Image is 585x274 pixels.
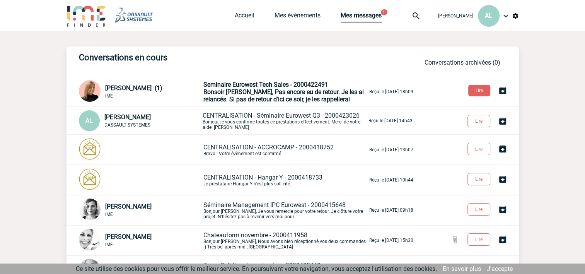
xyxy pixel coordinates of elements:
[462,86,498,94] a: Lire
[485,12,492,19] span: AL
[468,85,490,96] button: Lire
[275,12,321,22] a: Mes événements
[79,53,311,62] h3: Conversations en cours
[79,138,101,160] img: photonotifcontact.png
[498,144,507,154] img: Archiver la conversation
[461,117,498,124] a: Lire
[79,138,202,161] div: Conversation privée : Client - Agence
[79,80,101,102] img: 131233-0.png
[203,174,322,181] span: CENTRALISATION - Hangar Y - 2000418733
[105,263,152,271] span: [PERSON_NAME]
[79,116,413,124] a: AL [PERSON_NAME] DASSAULT SYSTEMES CENTRALISATION - Séminaire Eurowest Q3 - 2000423026Bonjour, je...
[79,168,202,192] div: Conversation privée : Client - Agence
[438,13,473,19] span: [PERSON_NAME]
[203,144,368,156] p: Bravo ! Votre évènement est confirmé
[105,212,113,217] span: IME
[461,175,498,182] a: Lire
[369,89,413,94] p: Reçu le [DATE] 18h09
[79,110,201,131] div: Conversation privée : Client - Agence
[203,231,368,250] p: Bonjour [PERSON_NAME], Nous avons bien réceptionné vos deux commandes :) Très bel après-midi, [GE...
[381,9,387,15] button: 1
[235,12,254,22] a: Accueil
[369,147,413,152] p: Reçu le [DATE] 13h07
[79,206,413,213] a: [PERSON_NAME] IME Séminaire Management IPC Eurowest - 2000415648Bonjour [PERSON_NAME], Je vous re...
[105,84,162,92] span: [PERSON_NAME] (1)
[467,203,490,216] button: Lire
[461,145,498,152] a: Lire
[203,144,334,151] span: CENTRALISATION - ACCROCAMP - 2000418752
[467,233,490,246] button: Lire
[105,93,113,99] span: IME
[203,112,360,119] span: CENTRALISATION - Séminaire Eurowest Q3 - 2000423026
[85,117,93,124] span: AL
[498,175,507,184] img: Archiver la conversation
[104,113,151,121] span: [PERSON_NAME]
[369,238,413,243] p: Reçu le [DATE] 15h30
[203,262,321,269] span: Team Building de septembre - 2000408448
[79,229,202,252] div: Conversation privée : Client - Agence
[425,59,500,66] a: Conversations archivées (0)
[79,199,101,220] img: 103019-1.png
[203,112,367,130] p: Bonjour, je vous confirme toutes ce prestations effectivement. Merci de votre aide. [PERSON_NAME]
[79,87,413,95] a: [PERSON_NAME] (1) IME Seminaire Eurowest Tech Sales - 2000422491Bonsoir [PERSON_NAME], Pas encore...
[203,174,368,187] p: Le prestataire Hangar Y n'est plus sollicité.
[105,203,152,210] span: [PERSON_NAME]
[203,231,307,239] span: Chateauform novembre - 2000411958
[467,173,490,185] button: Lire
[498,86,507,95] img: Archiver la conversation
[203,88,364,103] span: Bonsoir [PERSON_NAME], Pas encore eu de retour. Je les ai relancés. Si pas de retour d'ici ce soi...
[203,201,346,209] span: Séminaire Management IPC Eurowest - 2000415648
[79,229,101,250] img: 103013-0.jpeg
[79,236,413,243] a: [PERSON_NAME] IME Chateauform novembre - 2000411958Bonjour [PERSON_NAME], Nous avons bien récepti...
[105,233,152,240] span: [PERSON_NAME]
[498,205,507,214] img: Archiver la conversation
[467,143,490,155] button: Lire
[203,81,328,88] span: Seminaire Eurowest Tech Sales - 2000422491
[461,235,498,243] a: Lire
[443,265,481,272] a: En savoir plus
[369,177,413,183] p: Reçu le [DATE] 10h44
[105,242,113,247] span: IME
[203,201,368,219] p: Bonjour [PERSON_NAME], Je vous remercie pour votre retour. Je clôture votre projet. N'hésitez pas...
[67,5,107,27] img: IME-Finder
[79,80,202,103] div: Conversation privée : Client - Agence
[487,265,513,272] a: J'accepte
[498,116,507,126] img: Archiver la conversation
[76,265,437,272] span: Ce site utilise des cookies pour vous offrir le meilleur service. En poursuivant votre navigation...
[467,115,490,127] button: Lire
[79,199,202,222] div: Conversation privée : Client - Agence
[79,168,101,190] img: photonotifcontact.png
[104,122,150,128] span: DASSAULT SYSTEMES
[79,146,413,153] a: CENTRALISATION - ACCROCAMP - 2000418752Bravo ! Votre évènement est confirmé Reçu le [DATE] 13h07
[341,12,382,22] a: Mes messages
[461,205,498,212] a: Lire
[369,207,413,213] p: Reçu le [DATE] 09h18
[79,176,413,183] a: CENTRALISATION - Hangar Y - 2000418733Le prestataire Hangar Y n'est plus sollicité. Reçu le [DATE...
[368,118,413,123] p: Reçu le [DATE] 14h43
[498,235,507,244] img: Archiver la conversation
